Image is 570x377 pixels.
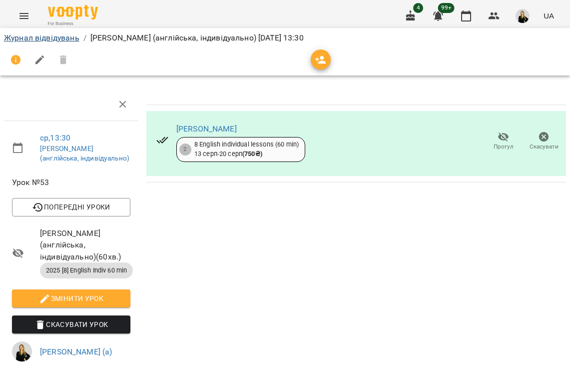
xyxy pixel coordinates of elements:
p: [PERSON_NAME] (англійська, індивідуально) [DATE] 13:30 [90,32,304,44]
span: [PERSON_NAME] (англійська, індивідуально) ( 60 хв. ) [40,227,130,263]
span: Попередні уроки [20,201,122,213]
a: [PERSON_NAME] [176,124,237,133]
button: Прогул [483,127,524,155]
button: UA [540,6,558,25]
span: For Business [48,20,98,27]
span: 2025 [8] English Indiv 60 min [40,266,133,275]
div: 2 [179,143,191,155]
button: Menu [12,4,36,28]
span: Урок №53 [12,176,130,188]
img: 4a571d9954ce9b31f801162f42e49bd5.jpg [516,9,530,23]
span: Змінити урок [20,292,122,304]
button: Попередні уроки [12,198,130,216]
a: ср , 13:30 [40,133,70,142]
span: Скасувати [530,142,559,151]
span: 99+ [438,3,455,13]
b: ( 750 ₴ ) [242,150,262,157]
button: Змінити урок [12,289,130,307]
button: Скасувати Урок [12,315,130,333]
div: 8 English individual lessons (60 min) 13 серп - 20 серп [194,140,299,158]
nav: breadcrumb [4,32,566,44]
button: Скасувати [524,127,564,155]
span: UA [544,10,554,21]
span: Прогул [494,142,514,151]
span: 4 [413,3,423,13]
img: 4a571d9954ce9b31f801162f42e49bd5.jpg [12,341,32,361]
a: [PERSON_NAME] (а) [40,347,112,356]
span: Скасувати Урок [20,318,122,330]
img: Voopty Logo [48,5,98,19]
a: Журнал відвідувань [4,33,79,42]
li: / [83,32,86,44]
a: [PERSON_NAME] (англійська, індивідуально) [40,144,129,162]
